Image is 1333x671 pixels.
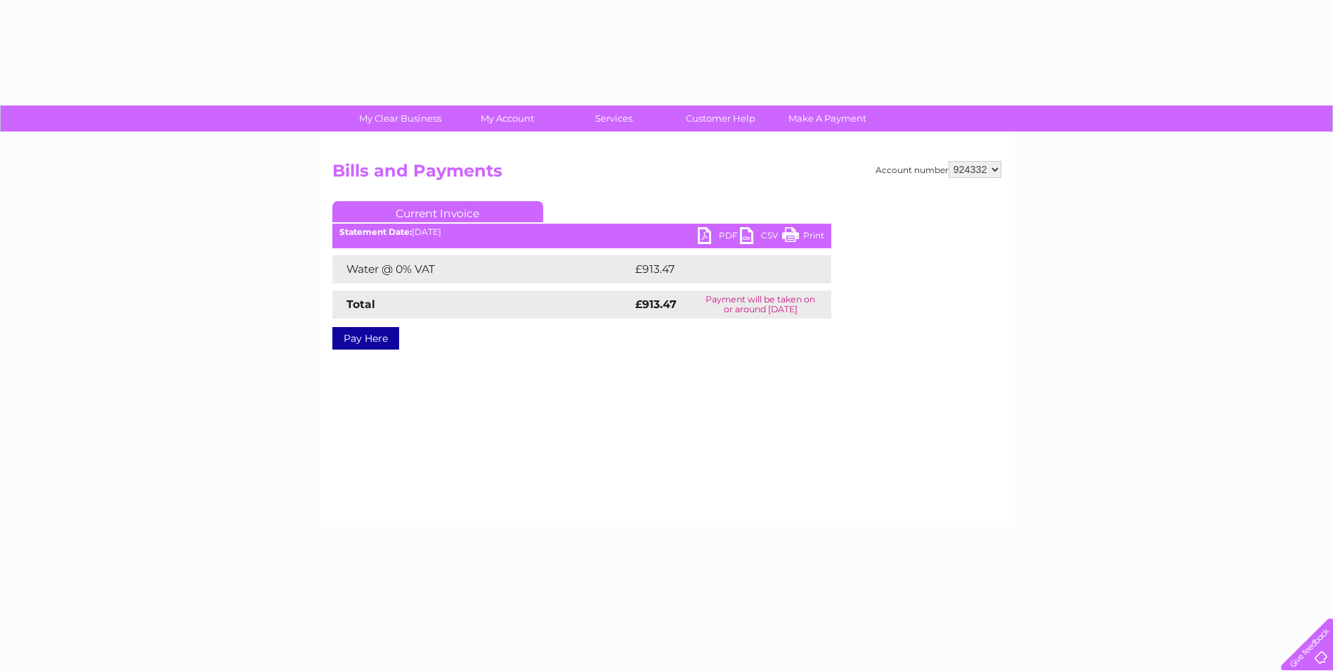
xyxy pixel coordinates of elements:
[332,327,399,350] a: Pay Here
[342,106,458,132] a: My Clear Business
[782,227,824,248] a: Print
[346,298,375,311] strong: Total
[635,298,677,311] strong: £913.47
[332,255,632,283] td: Water @ 0% VAT
[663,106,779,132] a: Customer Help
[332,161,1001,188] h2: Bills and Payments
[449,106,565,132] a: My Account
[339,226,412,237] b: Statement Date:
[698,227,740,248] a: PDF
[632,255,805,283] td: £913.47
[690,290,831,319] td: Payment will be taken on or around [DATE]
[740,227,782,248] a: CSV
[876,161,1001,178] div: Account number
[769,106,885,132] a: Make A Payment
[332,201,543,222] a: Current Invoice
[556,106,672,132] a: Services
[332,227,831,237] div: [DATE]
